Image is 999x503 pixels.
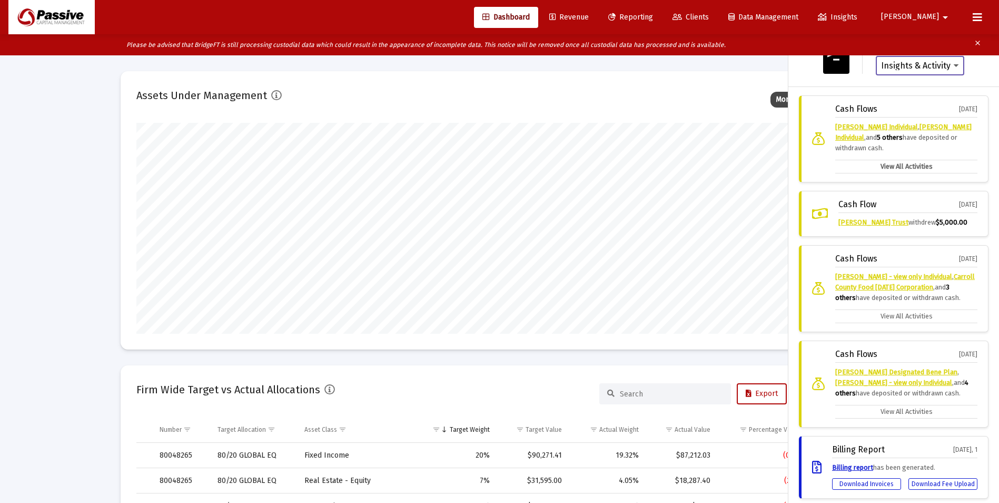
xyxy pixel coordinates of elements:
a: Revenue [541,7,597,28]
mat-icon: arrow_drop_down [939,7,952,28]
a: Dashboard [474,7,538,28]
a: Insights [809,7,866,28]
span: [PERSON_NAME] [881,13,939,22]
span: Insights [818,13,857,22]
mat-icon: clear [974,37,982,53]
span: Reporting [608,13,653,22]
button: [PERSON_NAME] [868,6,964,27]
a: Reporting [600,7,661,28]
a: Data Management [720,7,807,28]
i: Please be advised that BridgeFT is still processing custodial data which could result in the appe... [126,41,726,49]
span: Data Management [728,13,798,22]
span: Dashboard [482,13,530,22]
span: Revenue [549,13,589,22]
a: Clients [664,7,717,28]
span: Clients [672,13,709,22]
img: Dashboard [16,7,87,28]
